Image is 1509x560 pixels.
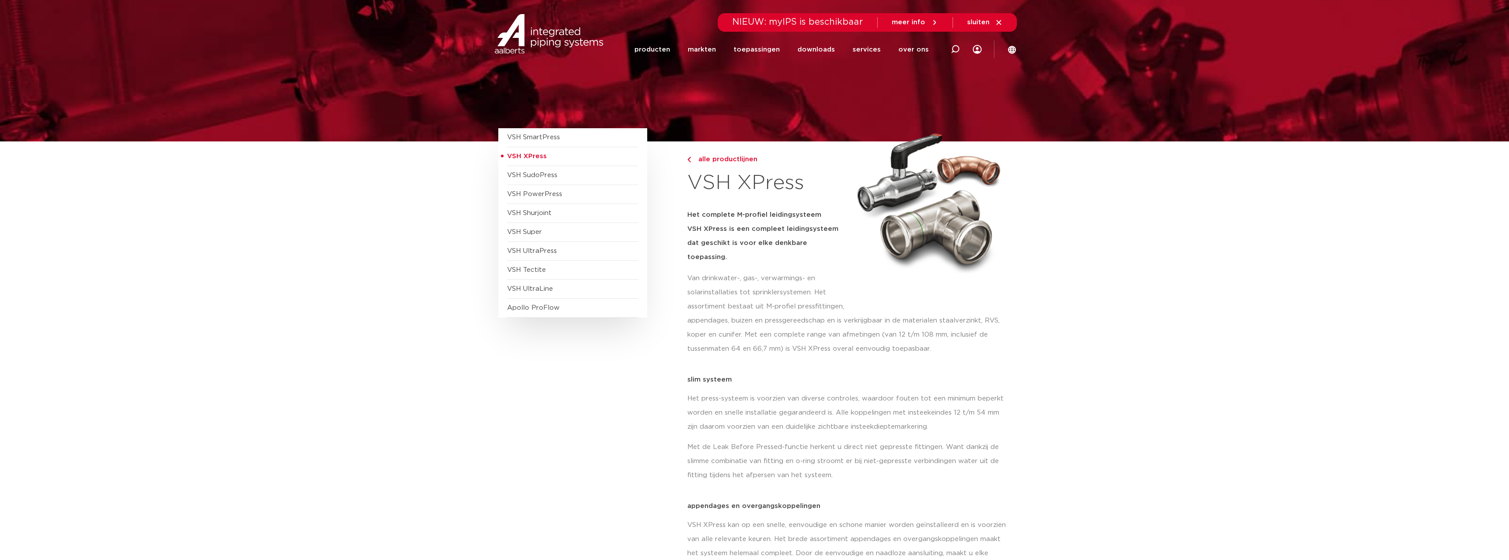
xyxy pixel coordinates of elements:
a: VSH SmartPress [507,134,560,141]
a: VSH Tectite [507,267,546,273]
a: Apollo ProFlow [507,304,560,311]
span: sluiten [967,19,990,26]
span: alle productlijnen [693,156,757,163]
a: VSH SudoPress [507,172,557,178]
span: meer info [892,19,925,26]
p: Met de Leak Before Pressed-functie herkent u direct niet gepresste fittingen. Want dankzij de sli... [687,440,1011,482]
a: meer info [892,19,938,26]
h5: Het complete M-profiel leidingsysteem VSH XPress is een compleet leidingsysteem dat geschikt is v... [687,208,847,264]
a: sluiten [967,19,1003,26]
p: appendages, buizen en pressgereedschap en is verkrijgbaar in de materialen staalverzinkt, RVS, ko... [687,314,1011,356]
span: NIEUW: myIPS is beschikbaar [732,18,863,26]
p: Van drinkwater-, gas-, verwarmings- en solarinstallaties tot sprinklersystemen. Het assortiment b... [687,271,847,314]
a: downloads [797,32,835,67]
p: Het press-systeem is voorzien van diverse controles, waardoor fouten tot een minimum beperkt word... [687,392,1011,434]
img: chevron-right.svg [687,157,691,163]
h1: VSH XPress [687,169,847,197]
a: markten [688,32,716,67]
a: VSH UltraPress [507,248,557,254]
a: alle productlijnen [687,154,847,165]
p: slim systeem [687,376,1011,383]
div: my IPS [973,32,982,67]
a: toepassingen [734,32,780,67]
a: services [853,32,881,67]
span: VSH XPress [507,153,547,159]
p: appendages en overgangskoppelingen [687,503,1011,509]
a: producten [634,32,670,67]
a: VSH PowerPress [507,191,562,197]
a: over ons [898,32,929,67]
a: VSH Shurjoint [507,210,552,216]
nav: Menu [634,32,929,67]
a: VSH Super [507,229,542,235]
a: VSH UltraLine [507,286,553,292]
